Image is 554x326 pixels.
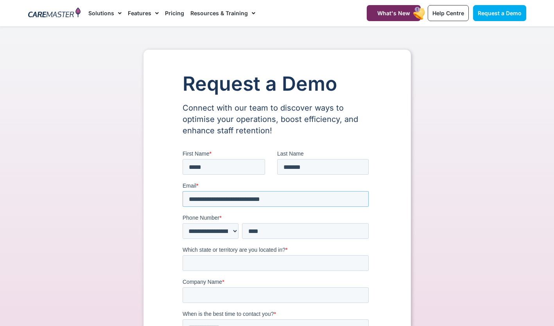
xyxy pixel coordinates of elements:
a: Request a Demo [473,5,526,21]
span: What's New [377,10,410,16]
span: Last Name [95,1,121,7]
a: Help Centre [428,5,469,21]
span: Request a Demo [478,10,522,16]
span: I’m a new NDIS provider or I’m about to set up my NDIS business [9,301,168,308]
img: CareMaster Logo [28,7,81,19]
input: I have an existing NDIS business and need software to operate better [2,312,7,317]
span: I have an existing NDIS business and need software to operate better [9,312,177,318]
span: Help Centre [432,10,464,16]
p: Connect with our team to discover ways to optimise your operations, boost efficiency, and enhance... [183,102,372,136]
a: What's New [367,5,421,21]
h1: Request a Demo [183,73,372,95]
input: I’m a new NDIS provider or I’m about to set up my NDIS business [2,301,7,306]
